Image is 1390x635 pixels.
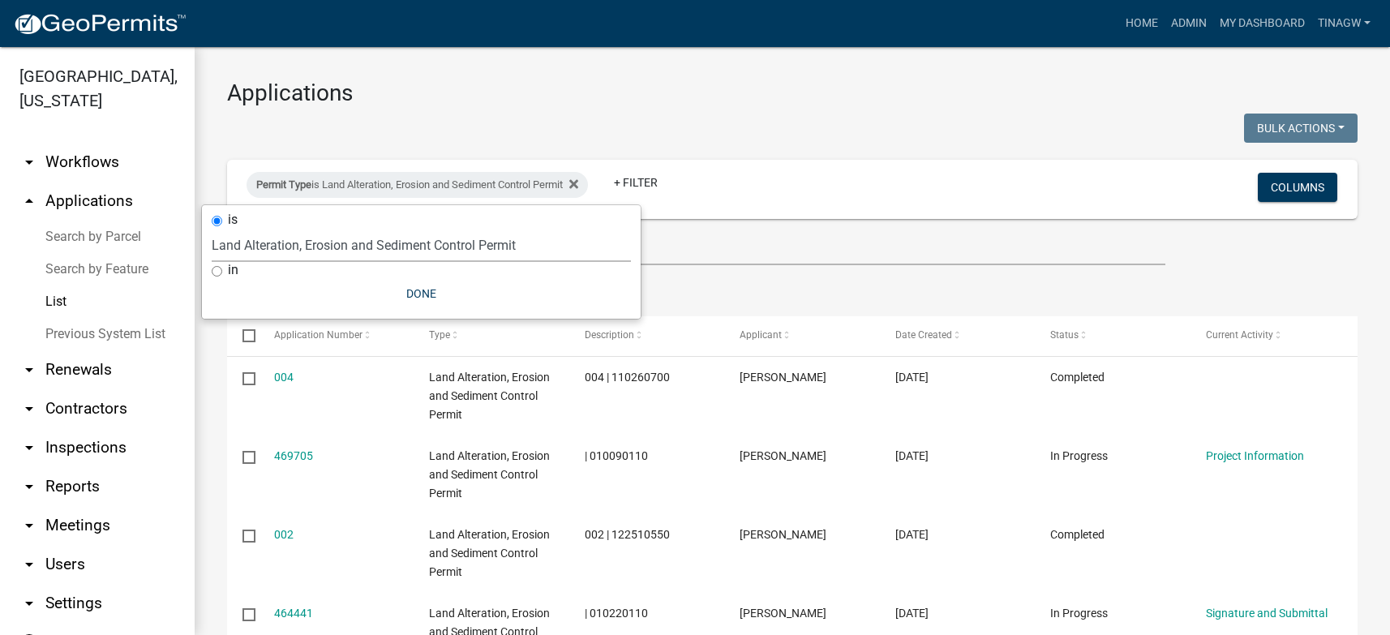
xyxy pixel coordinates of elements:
[429,528,550,578] span: Land Alteration, Erosion and Sediment Control Permit
[1213,8,1311,39] a: My Dashboard
[879,316,1035,355] datatable-header-cell: Date Created
[429,449,550,500] span: Land Alteration, Erosion and Sediment Control Permit
[228,213,238,226] label: is
[740,449,826,462] span: Tad Anderson
[601,168,671,197] a: + Filter
[740,371,826,384] span: Kyle Skoglund
[1165,8,1213,39] a: Admin
[429,371,550,421] span: Land Alteration, Erosion and Sediment Control Permit
[274,329,363,341] span: Application Number
[19,399,39,418] i: arrow_drop_down
[256,178,311,191] span: Permit Type
[1311,8,1377,39] a: TinaGW
[1206,449,1304,462] a: Project Information
[414,316,569,355] datatable-header-cell: Type
[19,191,39,211] i: arrow_drop_up
[740,607,826,620] span: Brian Zabel
[1206,329,1273,341] span: Current Activity
[1206,607,1328,620] a: Signature and Submittal
[740,528,826,541] span: Steve Kiesle
[19,516,39,535] i: arrow_drop_down
[1119,8,1165,39] a: Home
[585,528,670,541] span: 002 | 122510550
[1050,329,1079,341] span: Status
[1035,316,1191,355] datatable-header-cell: Status
[19,477,39,496] i: arrow_drop_down
[19,555,39,574] i: arrow_drop_down
[1190,316,1345,355] datatable-header-cell: Current Activity
[19,438,39,457] i: arrow_drop_down
[19,152,39,172] i: arrow_drop_down
[274,528,294,541] a: 002
[568,316,724,355] datatable-header-cell: Description
[585,607,648,620] span: | 010220110
[585,449,648,462] span: | 010090110
[247,172,588,198] div: is Land Alteration, Erosion and Sediment Control Permit
[895,528,929,541] span: 08/22/2025
[212,279,631,308] button: Done
[585,329,634,341] span: Description
[19,360,39,380] i: arrow_drop_down
[19,594,39,613] i: arrow_drop_down
[1050,528,1105,541] span: Completed
[585,371,670,384] span: 004 | 110260700
[274,449,313,462] a: 469705
[429,329,450,341] span: Type
[274,371,294,384] a: 004
[1050,449,1108,462] span: In Progress
[895,371,929,384] span: 09/04/2025
[227,79,1358,107] h3: Applications
[1050,607,1108,620] span: In Progress
[895,449,929,462] span: 08/26/2025
[1258,173,1337,202] button: Columns
[895,329,952,341] span: Date Created
[1244,114,1358,143] button: Bulk Actions
[227,316,258,355] datatable-header-cell: Select
[724,316,880,355] datatable-header-cell: Applicant
[227,232,1165,265] input: Search for applications
[274,607,313,620] a: 464441
[258,316,414,355] datatable-header-cell: Application Number
[228,264,238,277] label: in
[1050,371,1105,384] span: Completed
[740,329,782,341] span: Applicant
[895,607,929,620] span: 08/15/2025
